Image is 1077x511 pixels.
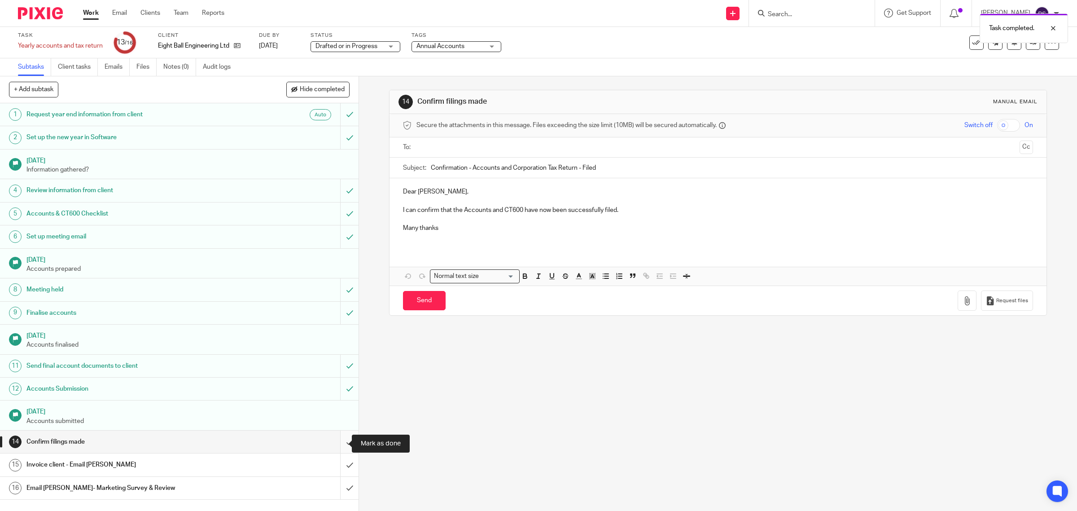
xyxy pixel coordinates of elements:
[9,436,22,448] div: 14
[202,9,224,18] a: Reports
[9,207,22,220] div: 5
[9,108,22,121] div: 1
[26,264,350,273] p: Accounts prepared
[26,207,230,220] h1: Accounts & CT600 Checklist
[117,37,133,48] div: 13
[26,184,230,197] h1: Review information from client
[964,121,993,130] span: Switch off
[417,97,737,106] h1: Confirm filings made
[26,435,230,449] h1: Confirm filings made
[403,206,1033,215] p: I can confirm that the Accounts and CT600 have now been successfully filed.
[403,143,413,152] label: To:
[26,154,350,165] h1: [DATE]
[158,41,229,50] p: Eight Ball Engineering Ltd
[430,269,520,283] div: Search for option
[18,32,103,39] label: Task
[136,58,157,76] a: Files
[993,98,1038,106] div: Manual email
[259,43,278,49] span: [DATE]
[18,41,103,50] div: Yearly accounts and tax return
[259,32,299,39] label: Due by
[286,82,350,97] button: Hide completed
[403,187,1033,196] p: Dear [PERSON_NAME],
[18,7,63,19] img: Pixie
[9,230,22,243] div: 6
[26,329,350,340] h1: [DATE]
[9,132,22,144] div: 2
[26,340,350,349] p: Accounts finalised
[1020,141,1033,154] button: Cc
[432,272,481,281] span: Normal text size
[26,306,230,320] h1: Finalise accounts
[83,9,99,18] a: Work
[9,82,58,97] button: + Add subtask
[26,108,230,121] h1: Request year end information from client
[26,405,350,416] h1: [DATE]
[26,382,230,396] h1: Accounts Submission
[26,165,350,174] p: Information gathered?
[403,163,426,172] label: Subject:
[9,283,22,296] div: 8
[412,32,501,39] label: Tags
[163,58,196,76] a: Notes (0)
[403,291,446,310] input: Send
[996,297,1028,304] span: Request files
[9,383,22,395] div: 12
[174,9,188,18] a: Team
[140,9,160,18] a: Clients
[310,109,331,120] div: Auto
[26,131,230,144] h1: Set up the new year in Software
[482,272,514,281] input: Search for option
[416,43,464,49] span: Annual Accounts
[403,224,1033,233] p: Many thanks
[26,283,230,296] h1: Meeting held
[1035,6,1049,21] img: svg%3E
[9,459,22,471] div: 15
[1024,121,1033,130] span: On
[26,417,350,426] p: Accounts submitted
[9,482,22,494] div: 16
[26,458,230,471] h1: Invoice client - Email [PERSON_NAME]
[300,86,345,93] span: Hide completed
[989,24,1034,33] p: Task completed.
[58,58,98,76] a: Client tasks
[112,9,127,18] a: Email
[9,185,22,197] div: 4
[158,32,248,39] label: Client
[981,291,1033,311] button: Request files
[203,58,237,76] a: Audit logs
[125,40,133,45] small: /16
[18,58,51,76] a: Subtasks
[9,360,22,372] div: 11
[26,481,230,495] h1: Email [PERSON_NAME]- Marketing Survey & Review
[9,307,22,319] div: 9
[26,253,350,264] h1: [DATE]
[105,58,130,76] a: Emails
[416,121,717,130] span: Secure the attachments in this message. Files exceeding the size limit (10MB) will be secured aut...
[26,230,230,243] h1: Set up meeting email
[26,359,230,373] h1: Send final account documents to client
[398,95,413,109] div: 14
[315,43,377,49] span: Drafted or in Progress
[311,32,400,39] label: Status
